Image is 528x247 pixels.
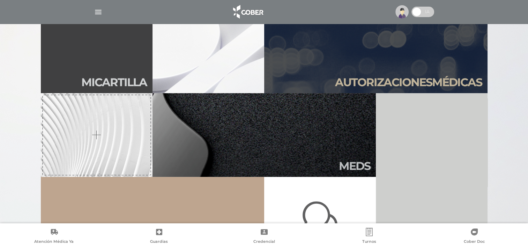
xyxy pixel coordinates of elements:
span: Guardias [150,239,168,245]
span: Credencial [253,239,275,245]
span: Atención Médica Ya [34,239,74,245]
span: Turnos [362,239,376,245]
span: Cober Doc [464,239,485,245]
a: Cober Doc [422,228,527,246]
a: Atención Médica Ya [1,228,106,246]
h2: Autori zaciones médicas [335,76,482,89]
h2: Mi car tilla [81,76,147,89]
a: Guardias [106,228,211,246]
a: Micartilla [41,9,153,93]
h2: Meds [339,159,370,173]
a: Turnos [317,228,422,246]
a: Credencial [211,228,317,246]
a: Autorizacionesmédicas [264,9,488,93]
a: Meds [153,93,376,177]
img: Cober_menu-lines-white.svg [94,8,103,16]
img: logo_cober_home-white.png [229,3,266,20]
img: profile-placeholder.svg [395,5,409,18]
